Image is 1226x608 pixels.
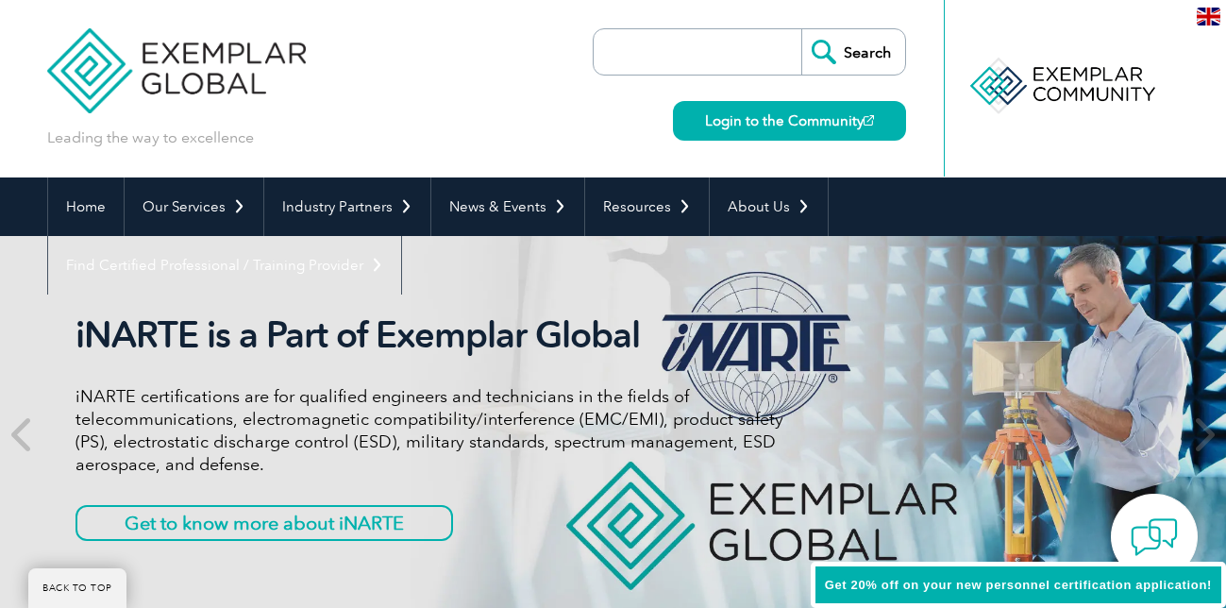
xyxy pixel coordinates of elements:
a: Login to the Community [673,101,906,141]
a: BACK TO TOP [28,568,126,608]
p: iNARTE certifications are for qualified engineers and technicians in the fields of telecommunicat... [76,385,783,476]
span: Get 20% off on your new personnel certification application! [825,578,1212,592]
p: Leading the way to excellence [47,127,254,148]
a: Find Certified Professional / Training Provider [48,236,401,295]
img: contact-chat.png [1131,514,1178,561]
a: News & Events [431,177,584,236]
img: open_square.png [864,115,874,126]
a: Get to know more about iNARTE [76,505,453,541]
a: Our Services [125,177,263,236]
a: Resources [585,177,709,236]
img: en [1197,8,1220,25]
a: Home [48,177,124,236]
input: Search [801,29,905,75]
a: About Us [710,177,828,236]
h2: iNARTE is a Part of Exemplar Global [76,313,783,357]
a: Industry Partners [264,177,430,236]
